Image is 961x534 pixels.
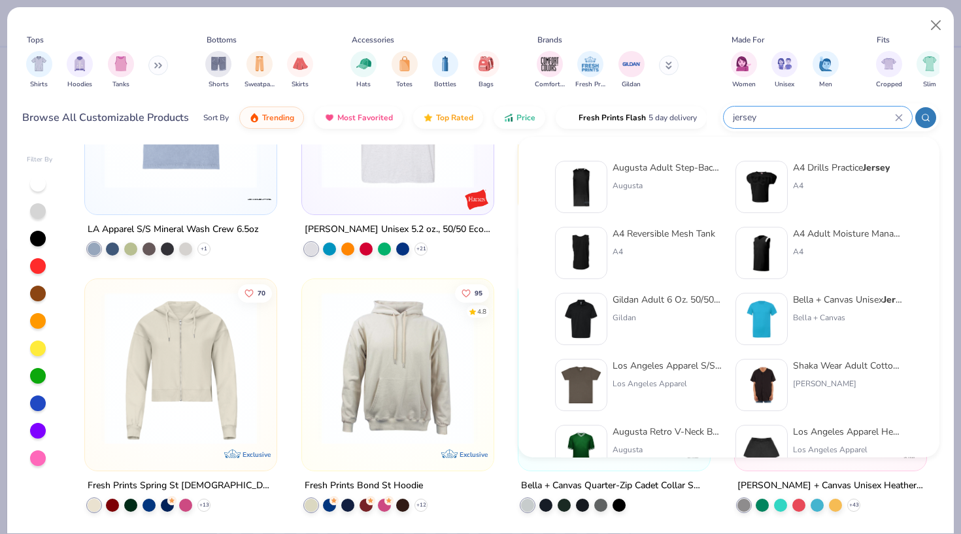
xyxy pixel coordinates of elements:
div: Augusta Adult Step-Back Basketball [613,161,722,175]
div: 4.8 [477,307,486,316]
div: filter for Bags [473,51,499,90]
div: filter for Fresh Prints [575,51,605,90]
span: 5 day delivery [649,110,697,125]
img: Hats Image [356,56,371,71]
img: Totes Image [397,56,412,71]
img: Cropped Image [881,56,896,71]
div: Los Angeles Apparel [793,444,903,456]
div: filter for Men [813,51,839,90]
img: dcb1060d-aed5-49e7-9d26-25d843e37357 [741,431,782,471]
button: Like [238,284,272,302]
img: TopRated.gif [423,112,433,123]
div: filter for Tanks [108,51,134,90]
span: Unisex [775,80,794,90]
div: Shaka Wear Adult Cotton Baseball [793,359,903,373]
img: f6b7758d-3930-48b0-9017-004cd56ef01c [98,292,263,444]
img: 58f3562e-1865-49f9-a059-47c567f7ec2e [561,299,601,339]
img: Bottles Image [438,56,452,71]
div: filter for Hats [350,51,377,90]
img: flash.gif [565,112,576,123]
input: Try "T-Shirt" [732,110,895,125]
img: most_fav.gif [324,112,335,123]
div: filter for Comfort Colors [535,51,565,90]
div: Los Angeles Apparel S/S Fine Crew 4.3 Oz [613,359,722,373]
span: Fresh Prints Flash [579,112,646,123]
button: filter button [535,51,565,90]
span: + 1 [201,245,207,253]
div: LA Apparel S/S Mineral Wash Crew 6.5oz [88,222,259,238]
div: Augusta Retro V-Neck Baseball [613,425,722,439]
button: filter button [26,51,52,90]
img: Sweatpants Image [252,56,267,71]
img: 8e230ac9-ab0a-4869-9fb4-406c032185d7 [561,167,601,207]
div: Los Angeles Apparel [613,378,722,390]
div: filter for Unisex [771,51,798,90]
div: Brands [537,34,562,46]
img: Unisex Image [777,56,792,71]
span: + 21 [416,245,426,253]
img: trending.gif [249,112,260,123]
img: Bella + Canvas logo [680,442,706,469]
img: Men Image [818,56,833,71]
button: filter button [350,51,377,90]
span: Comfort Colors [535,80,565,90]
img: 8f478216-4029-45fd-9955-0c7f7b28c4ae [315,292,480,444]
img: Hoodies Image [73,56,87,71]
img: Bags Image [479,56,493,71]
strong: Jersey [863,161,890,174]
span: Totes [396,80,413,90]
div: A4 Reversible Mesh Tank [613,227,715,241]
span: Bottles [434,80,456,90]
div: A4 Adult Moisture Management V Neck Muscle Shirt [793,227,903,241]
img: 3b4b787a-648a-437c-ae8b-1e7122f64e98 [741,233,782,273]
div: filter for Hoodies [67,51,93,90]
strong: Jersey [883,293,910,306]
span: + 13 [199,501,209,509]
span: Bags [479,80,494,90]
div: Bottoms [207,34,237,46]
div: Los Angeles Apparel Heavy Short Short [793,425,903,439]
img: Gildan Image [622,54,641,74]
img: Hanes logo [464,186,490,212]
span: Most Favorited [337,112,393,123]
img: Skirts Image [293,56,308,71]
img: 47860e5a-1186-464e-9cc6-f6841eebeb4f [741,167,782,207]
div: filter for Skirts [287,51,313,90]
div: A4 [793,246,903,258]
button: Fresh Prints Flash5 day delivery [556,107,707,129]
button: filter button [618,51,645,90]
span: + 43 [849,501,859,509]
div: [PERSON_NAME] Unisex 5.2 oz., 50/50 Ecosmart T-Shirt [305,222,491,238]
button: filter button [876,51,902,90]
span: Skirts [292,80,309,90]
button: filter button [575,51,605,90]
div: Accessories [352,34,394,46]
div: Tops [27,34,44,46]
span: Women [732,80,756,90]
div: Bella + Canvas Unisex Short-Sleeve T-Shirt [793,293,903,307]
div: filter for Totes [392,51,418,90]
span: Tanks [112,80,129,90]
img: Fresh Prints Image [581,54,600,74]
span: Hats [356,80,371,90]
div: filter for Bottles [432,51,458,90]
button: filter button [771,51,798,90]
span: Price [516,112,535,123]
button: filter button [67,51,93,90]
span: Trending [262,112,294,123]
div: Augusta [613,444,722,456]
span: Slim [923,80,936,90]
div: Filter By [27,155,53,165]
div: Fresh Prints Spring St [DEMOGRAPHIC_DATA] Zip Up Hoodie [88,478,274,494]
div: A4 Drills Practice [793,161,890,175]
div: filter for Shorts [205,51,231,90]
button: Most Favorited [314,107,403,129]
button: filter button [813,51,839,90]
button: filter button [392,51,418,90]
img: Shorts Image [211,56,226,71]
img: bd841bdf-fb10-4456-86b0-19c9ad855866 [561,431,601,471]
div: filter for Cropped [876,51,902,90]
img: 8b257b44-ba49-4508-96af-40497057ffe6 [98,35,263,188]
button: Top Rated [413,107,483,129]
img: Bella + Canvas logo [896,442,922,469]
